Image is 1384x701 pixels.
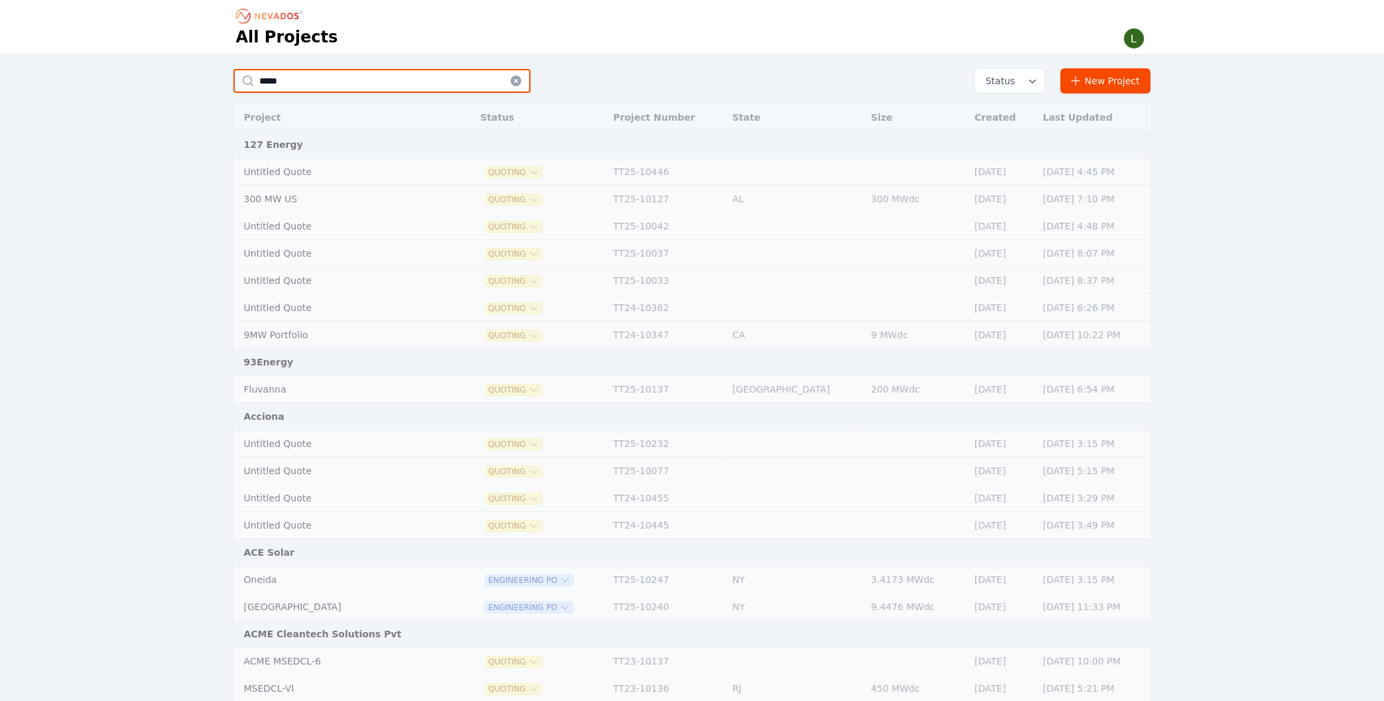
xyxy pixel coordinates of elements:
[236,27,338,48] h1: All Projects
[485,466,542,477] button: Quoting
[233,566,441,594] td: Oneida
[607,213,726,240] td: TT25-10042
[485,194,542,205] span: Quoting
[485,303,542,314] span: Quoting
[968,485,1037,512] td: [DATE]
[233,349,1151,376] td: 93Energy
[233,240,441,267] td: Untitled Quote
[485,249,542,259] button: Quoting
[485,684,542,694] span: Quoting
[1037,294,1151,322] td: [DATE] 6:26 PM
[485,493,542,504] button: Quoting
[968,376,1037,403] td: [DATE]
[485,222,542,232] button: Quoting
[864,322,968,349] td: 9 MWdc
[968,430,1037,458] td: [DATE]
[233,186,1151,213] tr: 300 MW USQuotingTT25-10127AL300 MWdc[DATE][DATE] 7:10 PM
[233,458,1151,485] tr: Untitled QuoteQuotingTT25-10077[DATE][DATE] 5:15 PM
[233,430,441,458] td: Untitled Quote
[233,594,441,621] td: [GEOGRAPHIC_DATA]
[485,657,542,667] button: Quoting
[233,403,1151,430] td: Acciona
[1123,28,1145,49] img: Lamar Washington
[607,512,726,539] td: TT24-10445
[607,485,726,512] td: TT24-10455
[233,376,1151,403] tr: FluvannaQuotingTT25-10137[GEOGRAPHIC_DATA]200 MWdc[DATE][DATE] 6:54 PM
[1037,186,1151,213] td: [DATE] 7:10 PM
[233,430,1151,458] tr: Untitled QuoteQuotingTT25-10232[DATE][DATE] 3:15 PM
[233,294,441,322] td: Untitled Quote
[725,104,864,131] th: State
[1037,594,1151,621] td: [DATE] 11:33 PM
[485,521,542,531] button: Quoting
[233,376,441,403] td: Fluvanna
[607,159,726,186] td: TT25-10446
[968,159,1037,186] td: [DATE]
[1037,648,1151,675] td: [DATE] 10:00 PM
[1037,566,1151,594] td: [DATE] 3:15 PM
[968,566,1037,594] td: [DATE]
[233,186,441,213] td: 300 MW US
[485,330,542,341] button: Quoting
[233,294,1151,322] tr: Untitled QuoteQuotingTT24-10362[DATE][DATE] 6:26 PM
[968,104,1037,131] th: Created
[1037,376,1151,403] td: [DATE] 6:54 PM
[233,213,441,240] td: Untitled Quote
[968,294,1037,322] td: [DATE]
[233,267,441,294] td: Untitled Quote
[725,566,864,594] td: NY
[607,240,726,267] td: TT25-10037
[233,485,1151,512] tr: Untitled QuoteQuotingTT24-10455[DATE][DATE] 3:29 PM
[607,294,726,322] td: TT24-10362
[233,512,1151,539] tr: Untitled QuoteQuotingTT24-10445[DATE][DATE] 3:49 PM
[864,594,968,621] td: 9.4476 MWdc
[485,575,573,586] span: Engineering PO
[864,186,968,213] td: 300 MWdc
[725,376,864,403] td: [GEOGRAPHIC_DATA]
[233,621,1151,648] td: ACME Cleantech Solutions Pvt
[233,159,441,186] td: Untitled Quote
[485,276,542,287] button: Quoting
[233,213,1151,240] tr: Untitled QuoteQuotingTT25-10042[DATE][DATE] 4:48 PM
[607,648,726,675] td: TT23-10137
[968,267,1037,294] td: [DATE]
[233,594,1151,621] tr: [GEOGRAPHIC_DATA]Engineering POTT25-10240NY9.4476 MWdc[DATE][DATE] 11:33 PM
[1037,159,1151,186] td: [DATE] 4:45 PM
[607,376,726,403] td: TT25-10137
[233,267,1151,294] tr: Untitled QuoteQuotingTT25-10033[DATE][DATE] 8:37 PM
[1037,512,1151,539] td: [DATE] 3:49 PM
[607,186,726,213] td: TT25-10127
[1037,485,1151,512] td: [DATE] 3:29 PM
[233,512,441,539] td: Untitled Quote
[1037,322,1151,349] td: [DATE] 10:22 PM
[1037,267,1151,294] td: [DATE] 8:37 PM
[980,74,1015,88] span: Status
[233,159,1151,186] tr: Untitled QuoteQuotingTT25-10446[DATE][DATE] 4:45 PM
[725,594,864,621] td: NY
[864,376,968,403] td: 200 MWdc
[1060,68,1151,94] a: New Project
[607,430,726,458] td: TT25-10232
[233,104,441,131] th: Project
[968,186,1037,213] td: [DATE]
[864,104,968,131] th: Size
[236,5,306,27] nav: Breadcrumb
[968,458,1037,485] td: [DATE]
[485,385,542,395] button: Quoting
[485,439,542,450] button: Quoting
[864,566,968,594] td: 3.4173 MWdc
[233,322,1151,349] tr: 9MW PortfolioQuotingTT24-10347CA9 MWdc[DATE][DATE] 10:22 PM
[1037,213,1151,240] td: [DATE] 4:48 PM
[485,167,542,178] span: Quoting
[1037,104,1151,131] th: Last Updated
[233,458,441,485] td: Untitled Quote
[485,602,573,613] button: Engineering PO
